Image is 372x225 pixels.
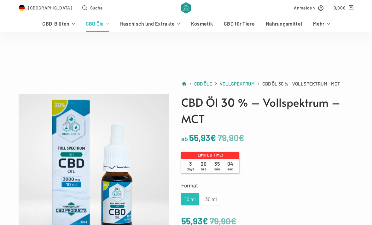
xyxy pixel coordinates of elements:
bdi: 55,93 [189,132,216,143]
a: CBD Öle [194,80,212,88]
a: Vollspektrum [220,80,255,88]
img: CBD Alchemy [181,2,191,14]
label: Format [181,181,353,190]
img: DE Flag [19,5,25,11]
a: Kosmetik [185,16,218,32]
button: Open search form [82,4,103,11]
div: 30 ml [206,195,217,203]
h1: CBD Öl 30 % – Vollspektrum – MCT [181,94,353,127]
a: Shopping cart [334,4,353,11]
span: sec [227,167,233,171]
span: € [239,132,244,143]
p: Limited time! [181,152,239,159]
span: Vollspektrum [220,81,255,86]
span: 20 [197,161,210,171]
a: CBD für Tiere [218,16,260,32]
span: 04 [224,161,237,171]
bdi: 79,90 [218,132,244,143]
a: Haschisch und Extrakte [114,16,185,32]
a: Select Country [19,4,72,11]
span: € [210,132,216,143]
span: days [187,167,195,171]
a: Nahrungsmittel [260,16,308,32]
a: Anmelden [294,4,323,11]
span: € [343,5,346,10]
span: ab [181,135,188,142]
div: 10 ml [185,195,195,203]
span: 3 [184,161,197,171]
span: CBD Öle [194,81,212,86]
span: Anmelden [294,4,315,11]
span: min [214,167,220,171]
span: 35 [210,161,224,171]
a: Mehr [308,16,335,32]
a: CBD Öle [80,16,114,32]
span: [GEOGRAPHIC_DATA] [28,4,72,11]
bdi: 0,00 [334,5,346,10]
span: hrs [201,167,206,171]
span: CBD Öl 30 % - Vollspektrum - MCT [262,80,340,88]
span: Suche [90,4,103,11]
a: CBD-Blüten [37,16,80,32]
nav: Header-Menü [37,16,335,32]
